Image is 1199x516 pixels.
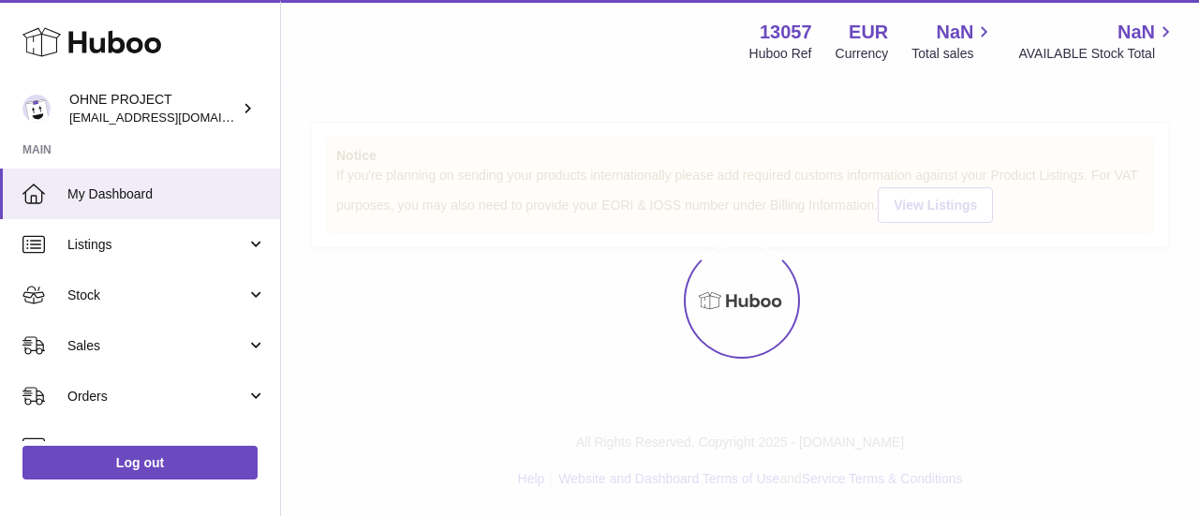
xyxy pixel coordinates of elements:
span: My Dashboard [67,185,266,203]
div: OHNE PROJECT [69,91,238,126]
span: Stock [67,287,246,304]
span: Sales [67,337,246,355]
span: Orders [67,388,246,405]
span: NaN [936,20,973,45]
img: internalAdmin-13057@internal.huboo.com [22,95,51,123]
span: Usage [67,438,266,456]
strong: 13057 [760,20,812,45]
span: Listings [67,236,246,254]
strong: EUR [849,20,888,45]
a: NaN AVAILABLE Stock Total [1018,20,1177,63]
div: Huboo Ref [749,45,812,63]
span: Total sales [911,45,995,63]
span: NaN [1118,20,1155,45]
span: [EMAIL_ADDRESS][DOMAIN_NAME] [69,110,275,125]
span: AVAILABLE Stock Total [1018,45,1177,63]
a: NaN Total sales [911,20,995,63]
a: Log out [22,446,258,479]
div: Currency [836,45,889,63]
